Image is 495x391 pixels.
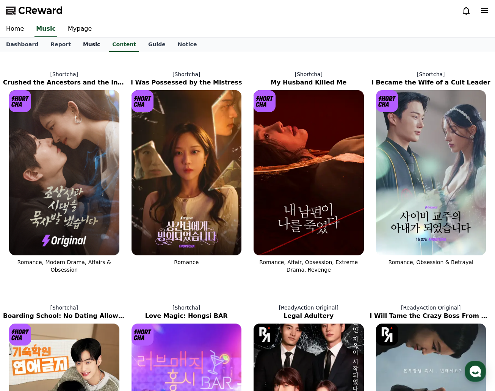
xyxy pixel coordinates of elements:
[125,64,248,280] a: [Shortcha] I Was Possessed by the Mistress I Was Possessed by the Mistress [object Object] Logo R...
[247,304,370,311] p: [ReadyAction Original]
[247,311,370,321] h2: Legal Adultery
[63,252,85,258] span: Messages
[388,259,473,265] span: Romance, Obsession & Betrayal
[3,70,125,78] p: [Shortcha]
[132,90,242,255] img: I Was Possessed by the Mistress
[77,38,106,52] a: Music
[125,304,248,311] p: [Shortcha]
[19,252,33,258] span: Home
[125,78,248,87] h2: I Was Possessed by the Mistress
[3,78,125,87] h2: Crushed the Ancestors and the In-Laws
[370,304,492,311] p: [ReadyAction Original]
[132,324,154,346] img: [object Object] Logo
[3,311,125,321] h2: Boarding School: No Dating Allowed
[6,5,63,17] a: CReward
[370,311,492,321] h2: I Will Tame the Crazy Boss From Now On
[376,90,486,255] img: I Became the Wife of a Cult Leader
[370,78,492,87] h2: I Became the Wife of a Cult Leader
[132,90,154,112] img: [object Object] Logo
[62,21,98,37] a: Mypage
[9,90,31,112] img: [object Object] Logo
[34,21,57,37] a: Music
[254,324,276,346] img: [object Object] Logo
[370,70,492,78] p: [Shortcha]
[9,90,119,255] img: Crushed the Ancestors and the In-Laws
[50,240,98,259] a: Messages
[174,259,199,265] span: Romance
[3,64,125,280] a: [Shortcha] Crushed the Ancestors and the In-Laws Crushed the Ancestors and the In-Laws [object Ob...
[142,38,172,52] a: Guide
[247,64,370,280] a: [Shortcha] My Husband Killed Me My Husband Killed Me [object Object] Logo Romance, Affair, Obsess...
[109,38,139,52] a: Content
[172,38,203,52] a: Notice
[3,304,125,311] p: [Shortcha]
[376,90,398,112] img: [object Object] Logo
[247,78,370,87] h2: My Husband Killed Me
[254,90,364,255] img: My Husband Killed Me
[17,259,111,273] span: Romance, Modern Drama, Affairs & Obsession
[247,70,370,78] p: [Shortcha]
[9,324,31,346] img: [object Object] Logo
[98,240,146,259] a: Settings
[18,5,63,17] span: CReward
[259,259,358,273] span: Romance, Affair, Obsession, Extreme Drama, Revenge
[125,70,248,78] p: [Shortcha]
[125,311,248,321] h2: Love Magic: Hongsi BAR
[370,64,492,280] a: [Shortcha] I Became the Wife of a Cult Leader I Became the Wife of a Cult Leader [object Object] ...
[254,90,276,112] img: [object Object] Logo
[2,240,50,259] a: Home
[376,324,398,346] img: [object Object] Logo
[44,38,77,52] a: Report
[112,252,131,258] span: Settings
